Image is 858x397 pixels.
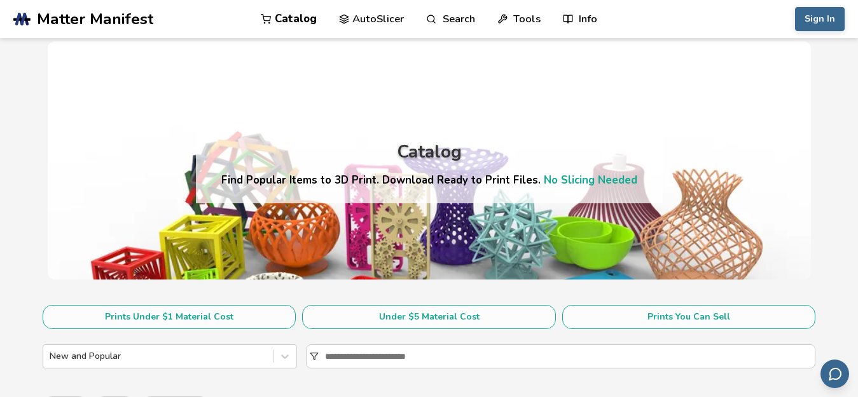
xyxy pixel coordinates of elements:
div: Catalog [397,142,462,162]
button: Prints You Can Sell [562,305,815,329]
input: New and Popular [50,351,52,361]
button: Send feedback via email [820,360,849,388]
h4: Find Popular Items to 3D Print. Download Ready to Print Files. [221,173,637,187]
button: Prints Under $1 Material Cost [43,305,296,329]
span: Matter Manifest [37,10,153,28]
button: Under $5 Material Cost [302,305,555,329]
a: No Slicing Needed [544,173,637,187]
button: Sign In [795,7,845,31]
